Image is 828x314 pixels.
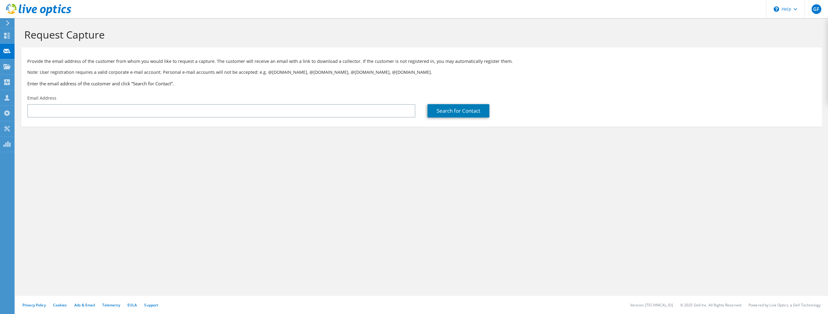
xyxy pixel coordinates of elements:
[27,58,816,65] p: Provide the email address of the customer from whom you would like to request a capture. The cust...
[53,302,67,308] a: Cookies
[102,302,120,308] a: Telemetry
[680,302,741,308] li: © 2025 Dell Inc. All Rights Reserved
[144,302,158,308] a: Support
[774,6,779,12] svg: \n
[749,302,821,308] li: Powered by Live Optics, a Dell Technology
[812,4,821,14] span: GF
[27,95,56,101] label: Email Address
[27,69,816,76] p: Note: User registration requires a valid corporate e-mail account. Personal e-mail accounts will ...
[74,302,95,308] a: Ads & Email
[24,28,816,41] h1: Request Capture
[22,302,46,308] a: Privacy Policy
[127,302,137,308] a: EULA
[630,302,673,308] li: Version: [TECHNICAL_ID]
[27,80,816,87] h3: Enter the email address of the customer and click “Search for Contact”.
[428,104,489,118] a: Search for Contact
